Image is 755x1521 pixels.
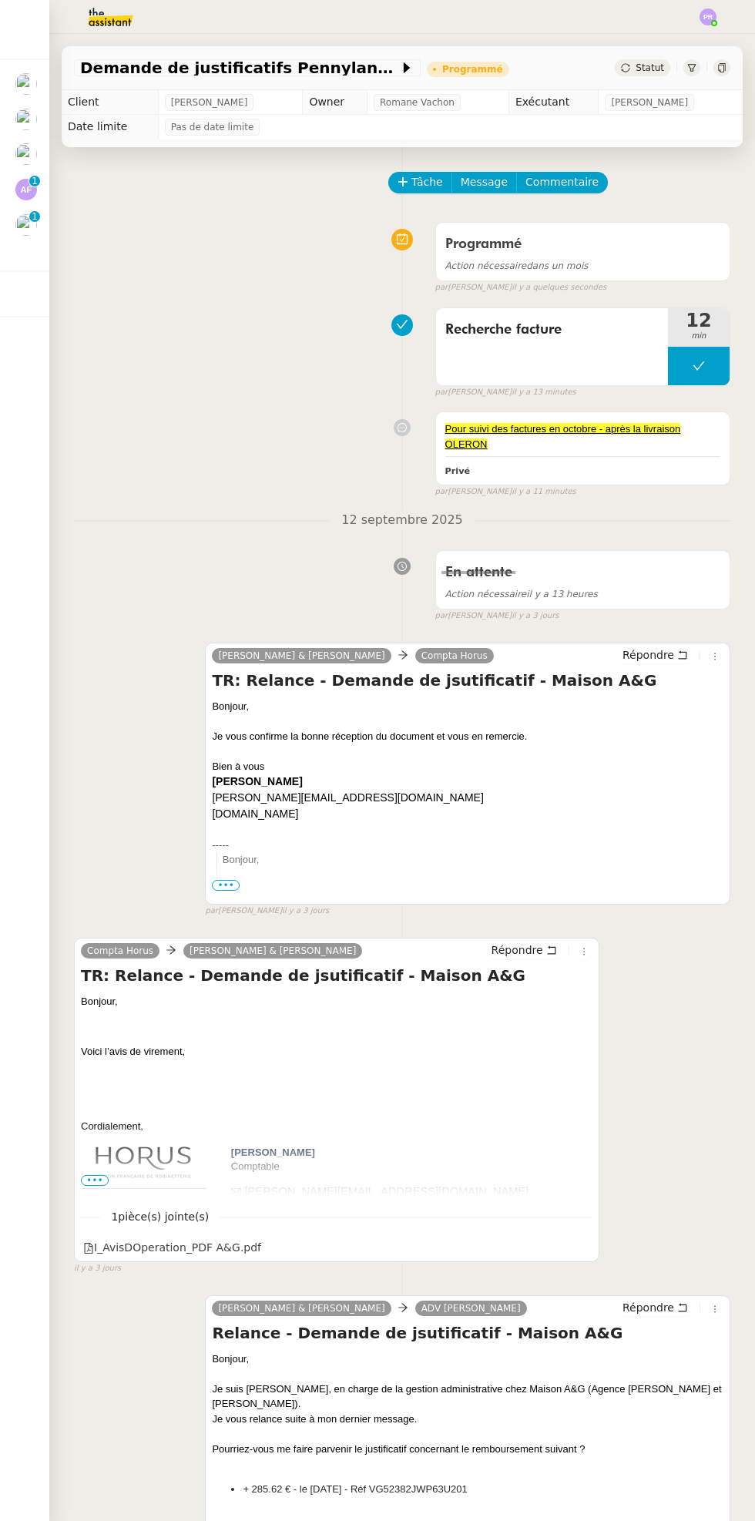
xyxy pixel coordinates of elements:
[87,1195,143,1252] img: image009.png
[617,646,693,663] button: Répondre
[445,589,527,599] span: Action nécessaire
[212,838,723,853] div: -----
[81,965,592,986] h4: TR: Relance - Demande de jsutificatif - Maison A&G
[15,109,37,130] img: users%2FfjlNmCTkLiVoA3HQjY3GA5JXGxb2%2Favatar%2Fstarofservice_97480retdsc0392.png
[15,143,37,165] img: users%2FME7CwGhkVpexbSaUxoFyX6OhGQk2%2Favatar%2Fe146a5d2-1708-490f-af4b-78e736222863
[81,996,118,1007] span: Bonjour,
[15,214,37,236] img: users%2F47wLulqoDhMx0TTMwUcsFP5V2A23%2Favatar%2Fnokpict-removebg-preview-removebg-preview.png
[62,115,158,139] td: Date limite
[212,670,723,691] h4: TR: Relance - Demande de jsutificatif - Maison A&G
[205,905,218,918] span: par
[516,172,608,193] button: Commentaire
[700,8,716,25] img: svg
[83,1239,261,1257] div: I_AvisDOperation_PDF A&G.pdf
[171,119,254,135] span: Pas de date limite
[611,95,688,110] span: [PERSON_NAME]
[303,90,367,115] td: Owner
[212,791,483,804] a: [PERSON_NAME][EMAIL_ADDRESS][DOMAIN_NAME]
[212,699,723,714] div: Bonjour,
[212,1382,723,1412] div: Je suis [PERSON_NAME], en charge de la gestion administrative chez Maison A&G (Agence [PERSON_NAM...
[212,808,298,820] a: [DOMAIN_NAME]
[445,237,522,251] span: Programmé
[32,176,38,190] p: 1
[81,1120,143,1132] span: Cordialement,
[435,281,448,294] span: par
[80,60,399,76] span: Demande de justificatifs Pennylane - août 2025
[62,90,158,115] td: Client
[435,609,559,623] small: [PERSON_NAME]
[622,1300,674,1315] span: Répondre
[81,1175,109,1186] span: •••
[388,172,452,193] button: Tâche
[445,589,598,599] span: il y a 13 heures
[205,905,329,918] small: [PERSON_NAME]
[74,1262,121,1275] span: il y a 3 jours
[380,95,455,110] span: Romane Vachon
[231,1187,241,1197] img: image013.png
[171,95,248,110] span: [PERSON_NAME]
[29,176,40,186] nz-badge-sup: 1
[435,386,448,399] span: par
[492,942,543,958] span: Répondre
[411,173,443,191] span: Tâche
[486,942,562,959] button: Répondre
[81,944,159,958] a: Compta Horus
[435,386,576,399] small: [PERSON_NAME]
[512,609,559,623] span: il y a 3 jours
[15,73,37,95] img: users%2FfjlNmCTkLiVoA3HQjY3GA5JXGxb2%2Favatar%2Fstarofservice_97480retdsc0392.png
[445,423,681,450] u: Pour suivi des factures en octobre - après la livraison OLERON
[231,1147,315,1158] span: [PERSON_NAME]
[442,65,503,74] div: Programmé
[435,485,448,499] span: par
[445,260,527,271] span: Action nécessaire
[282,905,329,918] span: il y a 3 jours
[243,1482,723,1497] li: + 285.62 € - le [DATE] - Réf VG52382JWP63U201
[415,649,494,663] a: Compta Horus
[81,1144,206,1182] img: image008.png
[231,1160,280,1172] span: Comptable
[212,649,391,663] a: [PERSON_NAME] & [PERSON_NAME]
[212,759,723,774] div: Bien à vous
[212,880,240,891] span: •••
[118,1210,209,1223] span: pièce(s) jointe(s)
[212,1442,723,1457] div: Pourriez-vous me faire parvenir le justificatif concernant le remboursement suivant ?
[445,466,470,476] b: Privé
[29,211,40,222] nz-badge-sup: 1
[512,386,576,399] span: il y a 13 minutes
[212,729,723,744] div: Je vous confirme la bonne réception du document et vous en remercie.
[445,260,589,271] span: dans un mois
[636,62,664,73] span: Statut
[415,1301,527,1315] a: ADV [PERSON_NAME]
[435,281,607,294] small: [PERSON_NAME]
[183,944,362,958] a: [PERSON_NAME] & [PERSON_NAME]
[445,318,659,341] span: Recherche facture
[668,311,730,330] span: 12
[445,566,512,579] span: En attente
[212,774,483,790] td: [PERSON_NAME]
[435,609,448,623] span: par
[461,173,508,191] span: Message
[512,485,576,499] span: il y a 11 minutes
[329,510,475,531] span: 12 septembre 2025
[32,211,38,225] p: 1
[212,1301,391,1315] a: [PERSON_NAME] & [PERSON_NAME]
[212,1322,723,1344] h4: Relance - Demande de jsutificatif - Maison A&G
[223,854,260,865] span: Bonjour,
[508,90,599,115] td: Exécutant
[451,172,517,193] button: Message
[15,179,37,200] img: svg
[435,485,576,499] small: [PERSON_NAME]
[100,1208,220,1226] span: 1
[244,1185,528,1197] span: [PERSON_NAME][EMAIL_ADDRESS][DOMAIN_NAME]
[512,281,606,294] span: il y a quelques secondes
[668,330,730,343] span: min
[622,647,674,663] span: Répondre
[525,173,599,191] span: Commentaire
[617,1299,693,1316] button: Répondre
[81,1046,185,1057] span: Voici l’avis de virement,
[212,1351,723,1367] div: Bonjour,
[212,1412,723,1427] div: Je vous relance suite à mon dernier message.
